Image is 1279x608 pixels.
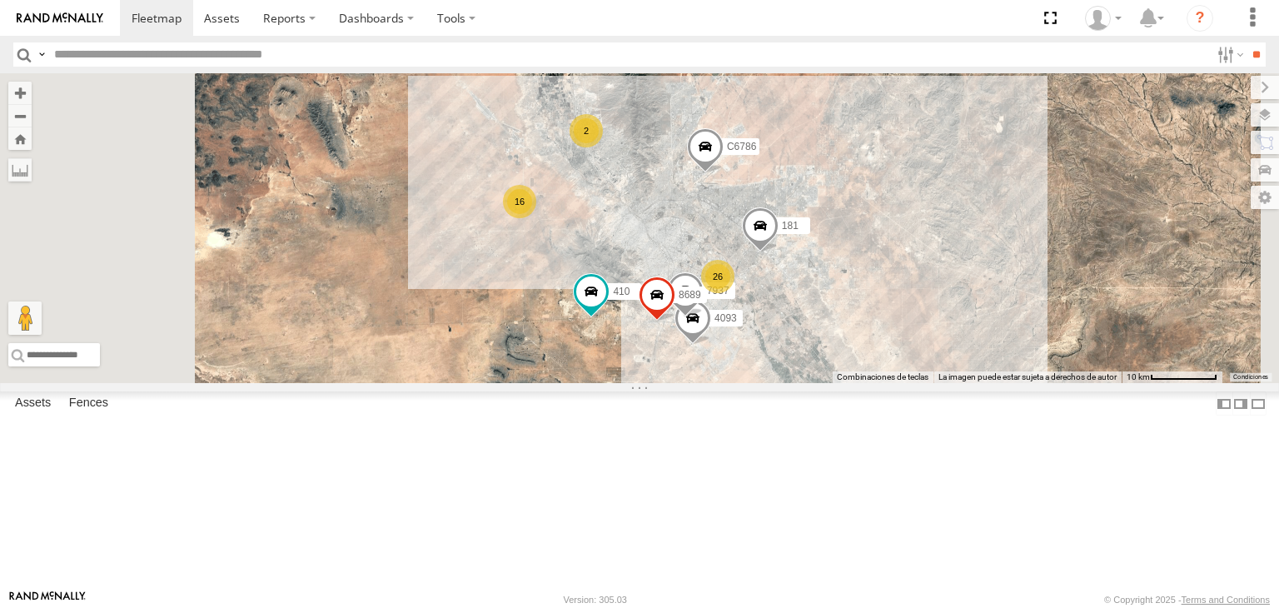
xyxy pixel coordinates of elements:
[1233,374,1268,381] a: Condiciones
[8,158,32,182] label: Measure
[1182,595,1270,605] a: Terms and Conditions
[727,142,756,153] span: C6786
[17,12,103,24] img: rand-logo.svg
[8,104,32,127] button: Zoom out
[1211,42,1247,67] label: Search Filter Options
[570,114,603,147] div: 2
[1079,6,1127,31] div: foxconn f
[1232,391,1249,416] label: Dock Summary Table to the Right
[1187,5,1213,32] i: ?
[1127,372,1150,381] span: 10 km
[679,290,701,302] span: 8689
[1216,391,1232,416] label: Dock Summary Table to the Left
[837,371,928,383] button: Combinaciones de teclas
[503,185,536,218] div: 16
[8,127,32,150] button: Zoom Home
[701,260,734,293] div: 26
[714,312,737,324] span: 4093
[8,302,42,335] button: Arrastra el hombrecito naranja al mapa para abrir Street View
[7,392,59,416] label: Assets
[938,372,1117,381] span: La imagen puede estar sujeta a derechos de autor
[782,220,799,232] span: 181
[1251,186,1279,209] label: Map Settings
[1104,595,1270,605] div: © Copyright 2025 -
[564,595,627,605] div: Version: 305.03
[35,42,48,67] label: Search Query
[8,82,32,104] button: Zoom in
[1122,371,1222,383] button: Escala del mapa: 10 km por 77 píxeles
[9,591,86,608] a: Visit our Website
[61,392,117,416] label: Fences
[613,286,630,297] span: 410
[1250,391,1267,416] label: Hide Summary Table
